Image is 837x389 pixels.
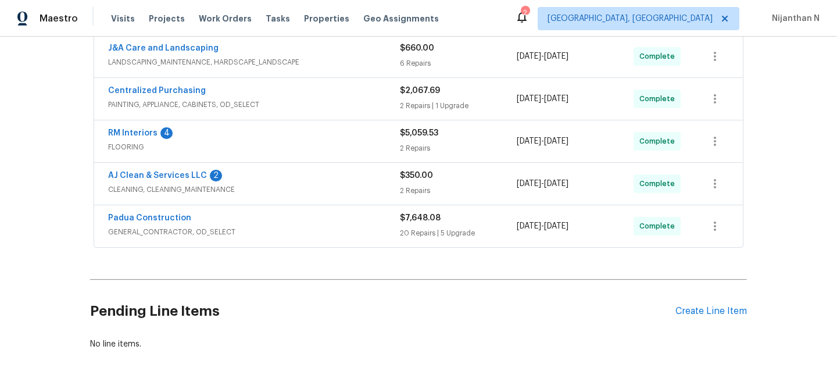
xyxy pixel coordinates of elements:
[544,52,568,60] span: [DATE]
[363,13,439,24] span: Geo Assignments
[108,214,191,222] a: Padua Construction
[517,222,541,230] span: [DATE]
[400,227,517,239] div: 20 Repairs | 5 Upgrade
[639,93,679,105] span: Complete
[90,338,747,350] div: No line items.
[517,220,568,232] span: -
[400,172,433,180] span: $350.00
[160,127,173,139] div: 4
[400,214,441,222] span: $7,648.08
[108,56,400,68] span: LANDSCAPING_MAINTENANCE, HARDSCAPE_LANDSCAPE
[199,13,252,24] span: Work Orders
[210,170,222,181] div: 2
[400,142,517,154] div: 2 Repairs
[517,52,541,60] span: [DATE]
[108,129,158,137] a: RM Interiors
[517,51,568,62] span: -
[517,93,568,105] span: -
[400,100,517,112] div: 2 Repairs | 1 Upgrade
[108,141,400,153] span: FLOORING
[639,135,679,147] span: Complete
[40,13,78,24] span: Maestro
[108,184,400,195] span: CLEANING, CLEANING_MAINTENANCE
[108,87,206,95] a: Centralized Purchasing
[108,226,400,238] span: GENERAL_CONTRACTOR, OD_SELECT
[108,44,219,52] a: J&A Care and Landscaping
[544,222,568,230] span: [DATE]
[521,7,529,19] div: 2
[675,306,747,317] div: Create Line Item
[108,99,400,110] span: PAINTING, APPLIANCE, CABINETS, OD_SELECT
[400,58,517,69] div: 6 Repairs
[639,220,679,232] span: Complete
[90,284,675,338] h2: Pending Line Items
[400,185,517,197] div: 2 Repairs
[400,129,438,137] span: $5,059.53
[517,135,568,147] span: -
[767,13,820,24] span: Nijanthan N
[149,13,185,24] span: Projects
[639,51,679,62] span: Complete
[548,13,713,24] span: [GEOGRAPHIC_DATA], [GEOGRAPHIC_DATA]
[400,87,440,95] span: $2,067.69
[517,95,541,103] span: [DATE]
[544,137,568,145] span: [DATE]
[544,95,568,103] span: [DATE]
[108,172,207,180] a: AJ Clean & Services LLC
[266,15,290,23] span: Tasks
[544,180,568,188] span: [DATE]
[517,137,541,145] span: [DATE]
[517,178,568,190] span: -
[639,178,679,190] span: Complete
[517,180,541,188] span: [DATE]
[111,13,135,24] span: Visits
[304,13,349,24] span: Properties
[400,44,434,52] span: $660.00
